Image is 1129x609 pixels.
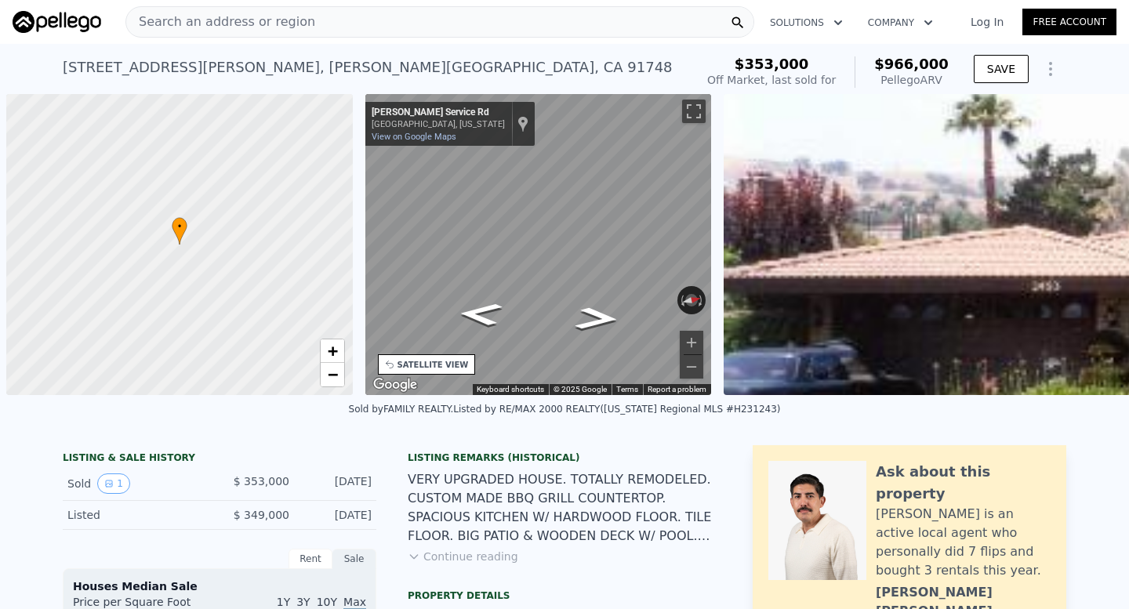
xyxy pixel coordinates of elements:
a: Log In [952,14,1022,30]
div: [PERSON_NAME] Service Rd [372,107,505,119]
button: Zoom out [680,355,703,379]
img: Pellego [13,11,101,33]
button: Reset the view [677,292,706,309]
button: Solutions [757,9,855,37]
button: Continue reading [408,549,518,564]
span: • [172,219,187,234]
img: Google [369,375,421,395]
div: Listed by RE/MAX 2000 REALTY ([US_STATE] Regional MLS #H231243) [453,404,780,415]
div: Sale [332,549,376,569]
div: [DATE] [302,507,372,523]
span: 1Y [277,596,290,608]
div: [STREET_ADDRESS][PERSON_NAME] , [PERSON_NAME][GEOGRAPHIC_DATA] , CA 91748 [63,56,673,78]
span: $ 349,000 [234,509,289,521]
path: Go South, Fullerton Rd Service Rd [439,297,520,331]
span: 3Y [296,596,310,608]
path: Go North, Fullerton Rd Service Rd [556,302,637,335]
div: Listed [67,507,207,523]
div: Off Market, last sold for [707,72,836,88]
div: Sold [67,473,207,494]
div: SATELLITE VIEW [398,359,469,371]
a: Terms (opens in new tab) [616,385,638,393]
button: Show Options [1035,53,1066,85]
div: Street View [365,94,712,395]
a: Report a problem [648,385,706,393]
span: $966,000 [874,56,949,72]
div: [PERSON_NAME] is an active local agent who personally did 7 flips and bought 3 rentals this year. [876,505,1051,580]
div: LISTING & SALE HISTORY [63,451,376,467]
div: Listing Remarks (Historical) [408,451,721,464]
div: [DATE] [302,473,372,494]
div: Houses Median Sale [73,578,366,594]
button: Company [855,9,946,37]
span: 10Y [317,596,337,608]
div: Sold by FAMILY REALTY . [349,404,454,415]
button: Keyboard shortcuts [477,384,544,395]
a: Zoom out [321,363,344,386]
div: Property details [408,589,721,602]
span: © 2025 Google [554,385,607,393]
a: Show location on map [517,115,528,132]
div: Ask about this property [876,461,1051,505]
div: Rent [289,549,332,569]
a: View on Google Maps [372,132,456,142]
div: Pellego ARV [874,72,949,88]
div: Map [365,94,712,395]
a: Zoom in [321,339,344,363]
button: Toggle fullscreen view [682,100,706,123]
span: Search an address or region [126,13,315,31]
a: Open this area in Google Maps (opens a new window) [369,375,421,395]
div: VERY UPGRADED HOUSE. TOTALLY REMODELED. CUSTOM MADE BBQ GRILL COUNTERTOP. SPACIOUS KITCHEN W/ HAR... [408,470,721,546]
span: $ 353,000 [234,475,289,488]
span: + [327,341,337,361]
span: $353,000 [735,56,809,72]
div: • [172,217,187,245]
button: View historical data [97,473,130,494]
button: Rotate clockwise [698,286,706,314]
button: SAVE [974,55,1029,83]
span: − [327,364,337,384]
div: [GEOGRAPHIC_DATA], [US_STATE] [372,119,505,129]
a: Free Account [1022,9,1116,35]
button: Zoom in [680,331,703,354]
button: Rotate counterclockwise [677,286,686,314]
